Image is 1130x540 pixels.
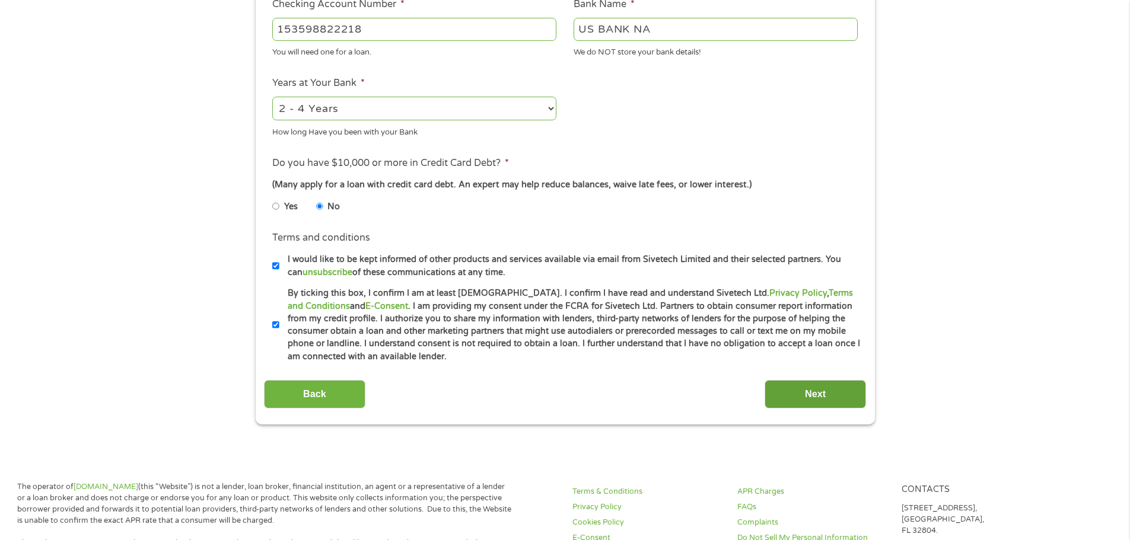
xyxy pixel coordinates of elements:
p: The operator of (this “Website”) is not a lender, loan broker, financial institution, an agent or... [17,481,512,526]
label: Yes [284,200,298,213]
a: Privacy Policy [769,288,827,298]
input: Next [765,380,866,409]
a: E-Consent [365,301,408,311]
a: Terms and Conditions [288,288,853,311]
input: 345634636 [272,18,556,40]
div: We do NOT store your bank details! [574,43,858,59]
a: Complaints [737,517,888,528]
label: Do you have $10,000 or more in Credit Card Debt? [272,157,509,170]
a: Cookies Policy [572,517,723,528]
label: Terms and conditions [272,232,370,244]
h4: Contacts [902,484,1052,496]
a: Privacy Policy [572,501,723,513]
label: I would like to be kept informed of other products and services available via email from Sivetech... [279,253,861,279]
label: No [327,200,340,213]
div: You will need one for a loan. [272,43,556,59]
a: APR Charges [737,486,888,497]
a: [DOMAIN_NAME] [74,482,138,491]
p: [STREET_ADDRESS], [GEOGRAPHIC_DATA], FL 32804. [902,503,1052,536]
a: FAQs [737,501,888,513]
div: How long Have you been with your Bank [272,123,556,139]
a: unsubscribe [303,267,352,277]
label: By ticking this box, I confirm I am at least [DEMOGRAPHIC_DATA]. I confirm I have read and unders... [279,287,861,363]
input: Back [264,380,365,409]
div: (Many apply for a loan with credit card debt. An expert may help reduce balances, waive late fees... [272,178,857,191]
a: Terms & Conditions [572,486,723,497]
label: Years at Your Bank [272,77,365,90]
